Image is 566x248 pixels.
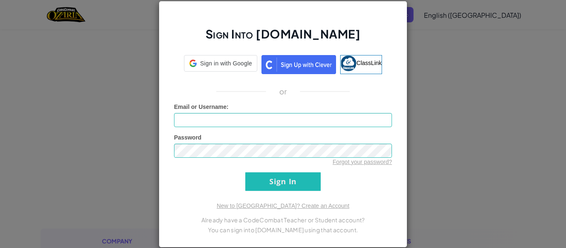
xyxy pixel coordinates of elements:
label: : [174,103,229,111]
img: classlink-logo-small.png [341,55,356,71]
div: Sign in with Google [184,55,257,72]
span: Sign in with Google [200,59,252,67]
h2: Sign Into [DOMAIN_NAME] [174,26,392,50]
span: Password [174,134,201,141]
a: Forgot your password? [333,159,392,165]
p: You can sign into [DOMAIN_NAME] using that account. [174,225,392,235]
p: or [279,87,287,96]
input: Sign In [245,172,321,191]
a: Sign in with Google [184,55,257,74]
span: ClassLink [356,59,382,66]
img: clever_sso_button@2x.png [261,55,336,74]
a: New to [GEOGRAPHIC_DATA]? Create an Account [217,202,349,209]
p: Already have a CodeCombat Teacher or Student account? [174,215,392,225]
span: Email or Username [174,104,227,110]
